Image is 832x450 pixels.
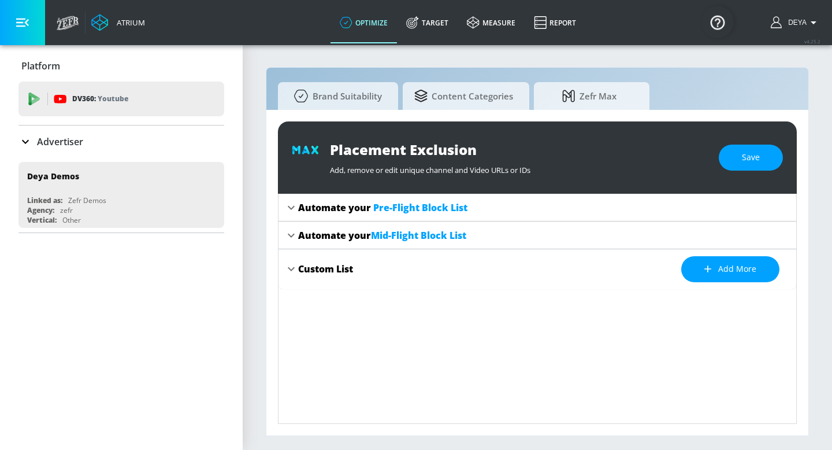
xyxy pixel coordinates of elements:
span: login as: deya.mansell@zefr.com [783,19,807,27]
div: Atrium [112,17,145,28]
div: Agency: [27,205,54,215]
div: DV360: Youtube [18,82,224,116]
div: Advertiser [18,126,224,158]
a: Target [397,2,458,43]
span: Brand Suitability [289,82,382,110]
div: zefr [60,205,73,215]
span: v 4.25.2 [804,38,820,45]
div: Custom List [298,263,353,275]
div: Add, remove or edit unique channel and Video URLs or IDs [330,159,707,175]
span: Pre-Flight Block List [373,201,467,214]
button: Save [719,145,783,171]
div: Linked as: [27,196,62,205]
p: Platform [21,60,60,72]
div: Placement Exclusion [330,140,707,159]
span: Mid-Flight Block List [371,229,466,242]
span: Save [742,150,760,165]
p: Youtube [98,93,128,105]
p: DV360: [72,93,128,105]
div: Platform [18,50,224,82]
div: Other [62,215,81,225]
span: Add more [704,262,756,276]
a: Atrium [91,14,145,31]
a: Report [525,2,585,43]
div: Deya DemosLinked as:Zefr DemosAgency:zefrVertical:Other [18,162,224,228]
div: Vertical: [27,215,57,225]
div: Automate your [298,201,467,214]
button: Open Resource Center [701,6,734,38]
div: Automate yourMid-Flight Block List [278,222,796,249]
div: Automate your [298,229,466,242]
a: measure [458,2,525,43]
p: Advertiser [37,135,83,148]
span: Content Categories [414,82,513,110]
div: Custom ListAdd more [278,249,796,289]
div: Zefr Demos [68,196,106,205]
span: Zefr Max [545,82,633,110]
button: Deya [771,16,820,29]
div: Deya Demos [27,171,79,182]
button: Add more [681,256,779,282]
a: optimize [330,2,397,43]
div: Automate your Pre-Flight Block List [278,194,796,222]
